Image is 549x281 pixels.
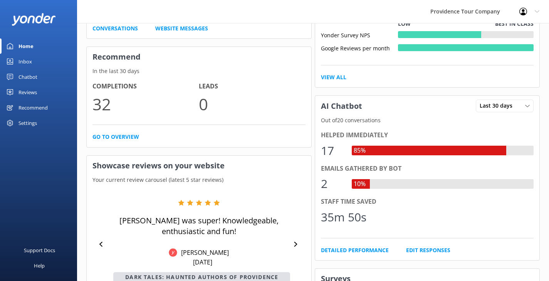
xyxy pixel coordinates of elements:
[193,258,212,266] p: [DATE]
[321,31,398,38] div: Yonder Survey NPS
[92,81,199,91] h4: Completions
[315,96,368,116] h3: AI Chatbot
[18,69,37,85] div: Chatbot
[87,176,311,184] p: Your current review carousel (latest 5 star reviews)
[107,215,290,237] p: [PERSON_NAME] was super! Knowledgeable, enthusiastic and fun!
[18,38,34,54] div: Home
[199,91,305,117] p: 0
[352,179,368,189] div: 10%
[321,73,346,81] a: View All
[199,81,305,91] h4: Leads
[12,13,56,26] img: yonder-white-logo.png
[321,141,344,160] div: 17
[321,197,534,207] div: Staff time saved
[18,100,48,115] div: Recommend
[406,246,450,254] a: Edit Responses
[18,115,37,131] div: Settings
[352,146,368,156] div: 85%
[480,101,517,110] span: Last 30 days
[87,156,311,176] h3: Showcase reviews on your website
[34,258,45,273] div: Help
[321,44,398,51] div: Google Reviews per month
[398,20,411,28] p: Low
[92,133,139,141] a: Go to overview
[92,91,199,117] p: 32
[92,24,138,33] a: Conversations
[315,116,540,125] p: Out of 20 conversations
[321,130,534,140] div: Helped immediately
[169,248,177,257] img: Yonder
[321,175,344,193] div: 2
[321,246,389,254] a: Detailed Performance
[177,248,229,257] p: [PERSON_NAME]
[87,67,311,75] p: In the last 30 days
[18,54,32,69] div: Inbox
[321,208,366,226] div: 35m 50s
[155,24,208,33] a: Website Messages
[495,20,534,28] p: Best in class
[87,47,311,67] h3: Recommend
[24,243,55,258] div: Support Docs
[321,164,534,174] div: Emails gathered by bot
[18,85,37,100] div: Reviews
